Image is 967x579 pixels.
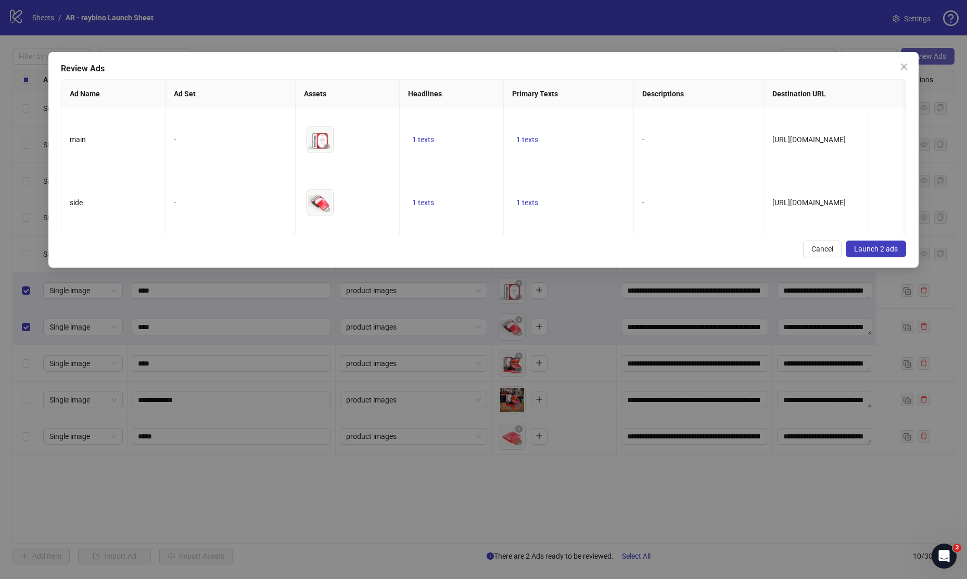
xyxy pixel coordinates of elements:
span: - [642,198,644,207]
th: Destination URL [764,80,907,108]
span: eye [323,143,330,150]
div: - [174,197,287,208]
th: Ad Name [61,80,166,108]
iframe: Intercom live chat [932,544,957,569]
button: Close [896,58,912,75]
span: - [642,135,644,144]
button: 1 texts [408,196,438,209]
th: Descriptions [634,80,764,108]
span: Cancel [811,245,833,253]
span: side [70,198,83,207]
button: Cancel [803,241,842,257]
span: 1 texts [412,198,434,207]
img: Asset 1 [307,190,333,216]
div: Review Ads [61,62,906,75]
span: [URL][DOMAIN_NAME] [772,198,846,207]
th: Ad Set [166,80,296,108]
button: 1 texts [512,196,542,209]
span: eye [323,206,330,213]
span: close [900,62,908,71]
span: 1 texts [516,135,538,144]
span: 2 [953,544,961,552]
span: 1 texts [412,135,434,144]
th: Primary Texts [504,80,634,108]
button: 1 texts [408,133,438,146]
span: main [70,135,86,144]
button: Preview [321,203,333,216]
img: Asset 1 [307,127,333,153]
span: Launch 2 ads [854,245,898,253]
th: Assets [296,80,400,108]
div: - [174,134,287,145]
th: Headlines [400,80,504,108]
button: Preview [321,140,333,153]
button: 1 texts [512,133,542,146]
button: Launch 2 ads [846,241,906,257]
span: [URL][DOMAIN_NAME] [772,135,846,144]
span: 1 texts [516,198,538,207]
